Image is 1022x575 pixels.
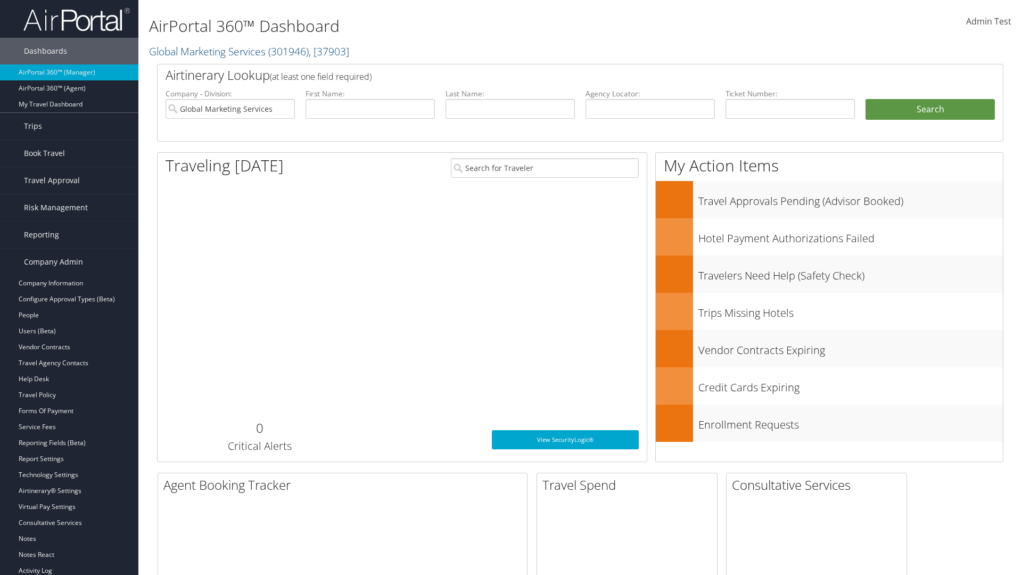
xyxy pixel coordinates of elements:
[446,88,575,99] label: Last Name:
[656,256,1003,293] a: Travelers Need Help (Safety Check)
[149,44,349,59] a: Global Marketing Services
[24,38,67,64] span: Dashboards
[866,99,995,120] button: Search
[698,188,1003,209] h3: Travel Approvals Pending (Advisor Booked)
[166,66,925,84] h2: Airtinerary Lookup
[166,88,295,99] label: Company - Division:
[24,221,59,248] span: Reporting
[24,249,83,275] span: Company Admin
[698,375,1003,395] h3: Credit Cards Expiring
[656,293,1003,330] a: Trips Missing Hotels
[726,88,855,99] label: Ticket Number:
[698,226,1003,246] h3: Hotel Payment Authorizations Failed
[656,181,1003,218] a: Travel Approvals Pending (Advisor Booked)
[698,263,1003,283] h3: Travelers Need Help (Safety Check)
[24,140,65,167] span: Book Travel
[656,218,1003,256] a: Hotel Payment Authorizations Failed
[166,439,353,454] h3: Critical Alerts
[656,330,1003,367] a: Vendor Contracts Expiring
[966,15,1011,27] span: Admin Test
[586,88,715,99] label: Agency Locator:
[451,158,639,178] input: Search for Traveler
[268,44,309,59] span: ( 301946 )
[166,419,353,437] h2: 0
[24,194,88,221] span: Risk Management
[656,154,1003,177] h1: My Action Items
[966,5,1011,38] a: Admin Test
[270,71,372,83] span: (at least one field required)
[309,44,349,59] span: , [ 37903 ]
[698,412,1003,432] h3: Enrollment Requests
[166,154,284,177] h1: Traveling [DATE]
[23,7,130,32] img: airportal-logo.png
[24,113,42,139] span: Trips
[306,88,435,99] label: First Name:
[732,476,906,494] h2: Consultative Services
[656,367,1003,405] a: Credit Cards Expiring
[656,405,1003,442] a: Enrollment Requests
[163,476,527,494] h2: Agent Booking Tracker
[698,338,1003,358] h3: Vendor Contracts Expiring
[698,300,1003,321] h3: Trips Missing Hotels
[542,476,717,494] h2: Travel Spend
[149,15,724,37] h1: AirPortal 360™ Dashboard
[24,167,80,194] span: Travel Approval
[492,430,639,449] a: View SecurityLogic®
